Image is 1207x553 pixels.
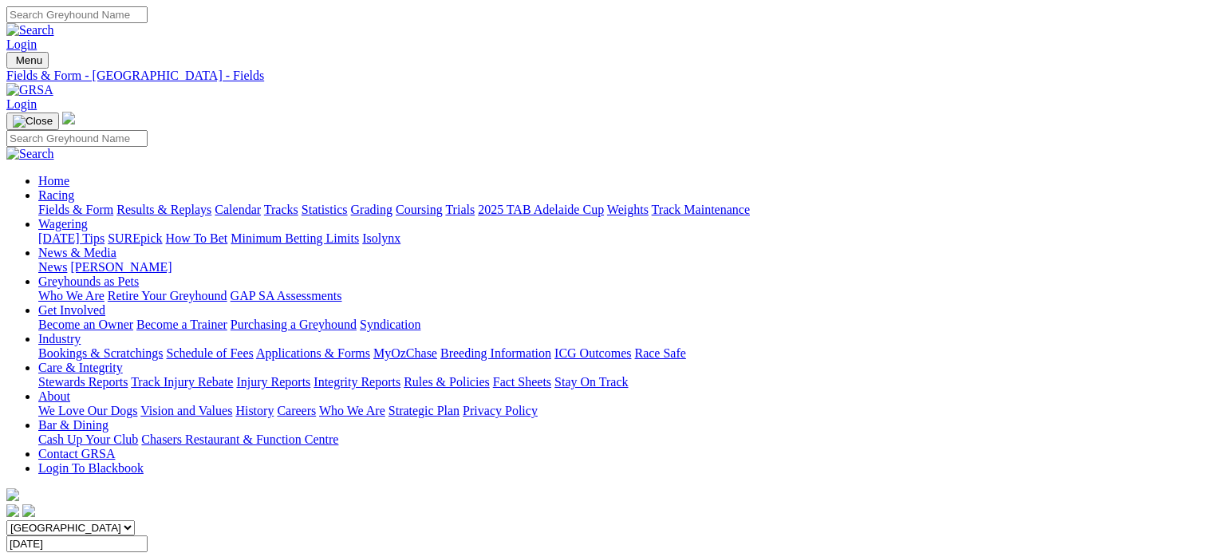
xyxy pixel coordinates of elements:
a: Tracks [264,203,298,216]
a: Fact Sheets [493,375,551,389]
a: [PERSON_NAME] [70,260,172,274]
input: Search [6,6,148,23]
a: ICG Outcomes [554,346,631,360]
a: News & Media [38,246,116,259]
div: Care & Integrity [38,375,1201,389]
a: Stewards Reports [38,375,128,389]
div: Bar & Dining [38,433,1201,447]
a: Become a Trainer [136,318,227,331]
a: How To Bet [166,231,228,245]
img: Search [6,23,54,38]
img: logo-grsa-white.png [6,488,19,501]
a: Careers [277,404,316,417]
a: Injury Reports [236,375,310,389]
a: Grading [351,203,392,216]
a: Bar & Dining [38,418,108,432]
button: Toggle navigation [6,52,49,69]
img: twitter.svg [22,504,35,517]
a: Purchasing a Greyhound [231,318,357,331]
a: Home [38,174,69,188]
input: Select date [6,535,148,552]
a: Industry [38,332,81,346]
img: logo-grsa-white.png [62,112,75,124]
a: Become an Owner [38,318,133,331]
a: Who We Are [319,404,385,417]
a: Care & Integrity [38,361,123,374]
a: Login [6,38,37,51]
a: Syndication [360,318,420,331]
a: Login [6,97,37,111]
span: Menu [16,54,42,66]
a: Get Involved [38,303,105,317]
a: Vision and Values [140,404,232,417]
div: About [38,404,1201,418]
a: Strategic Plan [389,404,460,417]
a: Wagering [38,217,88,231]
a: History [235,404,274,417]
img: GRSA [6,83,53,97]
a: Fields & Form - [GEOGRAPHIC_DATA] - Fields [6,69,1201,83]
a: Who We Are [38,289,105,302]
div: Wagering [38,231,1201,246]
a: Cash Up Your Club [38,433,138,446]
a: Bookings & Scratchings [38,346,163,360]
div: Get Involved [38,318,1201,332]
div: Industry [38,346,1201,361]
a: Racing [38,188,74,202]
a: Applications & Forms [256,346,370,360]
a: Contact GRSA [38,447,115,460]
input: Search [6,130,148,147]
a: Integrity Reports [314,375,400,389]
a: Chasers Restaurant & Function Centre [141,433,338,446]
a: Rules & Policies [404,375,490,389]
a: News [38,260,67,274]
a: Trials [445,203,475,216]
a: Breeding Information [440,346,551,360]
a: Schedule of Fees [166,346,253,360]
a: Isolynx [362,231,400,245]
a: SUREpick [108,231,162,245]
a: Track Maintenance [652,203,750,216]
img: Search [6,147,54,161]
img: facebook.svg [6,504,19,517]
a: [DATE] Tips [38,231,105,245]
a: Track Injury Rebate [131,375,233,389]
a: 2025 TAB Adelaide Cup [478,203,604,216]
div: News & Media [38,260,1201,275]
a: Retire Your Greyhound [108,289,227,302]
a: Stay On Track [554,375,628,389]
a: GAP SA Assessments [231,289,342,302]
button: Toggle navigation [6,113,59,130]
a: Privacy Policy [463,404,538,417]
div: Greyhounds as Pets [38,289,1201,303]
a: Race Safe [634,346,685,360]
a: About [38,389,70,403]
a: Greyhounds as Pets [38,275,139,288]
a: Fields & Form [38,203,113,216]
a: Coursing [396,203,443,216]
a: Weights [607,203,649,216]
img: Close [13,115,53,128]
a: Statistics [302,203,348,216]
a: Login To Blackbook [38,461,144,475]
a: We Love Our Dogs [38,404,137,417]
a: MyOzChase [373,346,437,360]
div: Racing [38,203,1201,217]
a: Minimum Betting Limits [231,231,359,245]
a: Results & Replays [116,203,211,216]
a: Calendar [215,203,261,216]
